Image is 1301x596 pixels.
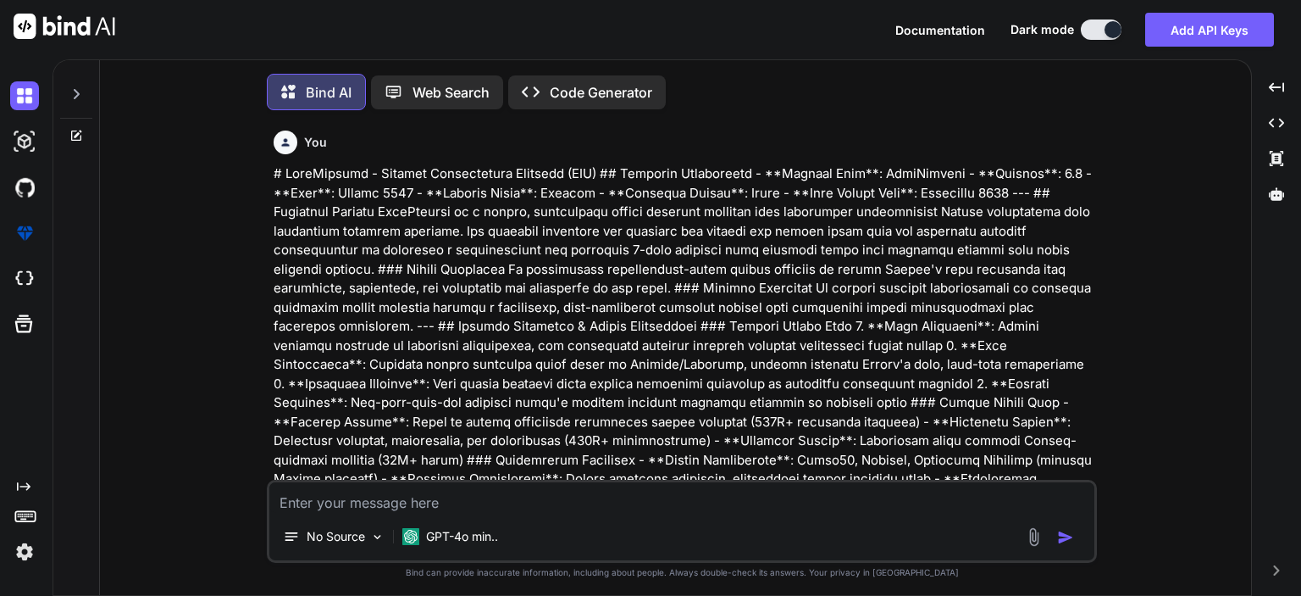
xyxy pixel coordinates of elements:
[1010,21,1074,38] span: Dark mode
[14,14,115,39] img: Bind AI
[402,528,419,545] img: GPT-4o mini
[10,219,39,248] img: premium
[895,23,985,37] span: Documentation
[10,538,39,566] img: settings
[370,530,385,544] img: Pick Models
[307,528,365,545] p: No Source
[10,173,39,202] img: githubDark
[10,81,39,110] img: darkChat
[550,82,652,103] p: Code Generator
[426,528,498,545] p: GPT-4o min..
[10,265,39,293] img: cloudideIcon
[1057,529,1074,546] img: icon
[1024,527,1044,547] img: attachment
[306,82,352,103] p: Bind AI
[895,21,985,39] button: Documentation
[412,82,490,103] p: Web Search
[1145,13,1274,47] button: Add API Keys
[304,134,327,151] h6: You
[10,127,39,156] img: darkAi-studio
[267,566,1097,579] p: Bind can provide inaccurate information, including about people. Always double-check its answers....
